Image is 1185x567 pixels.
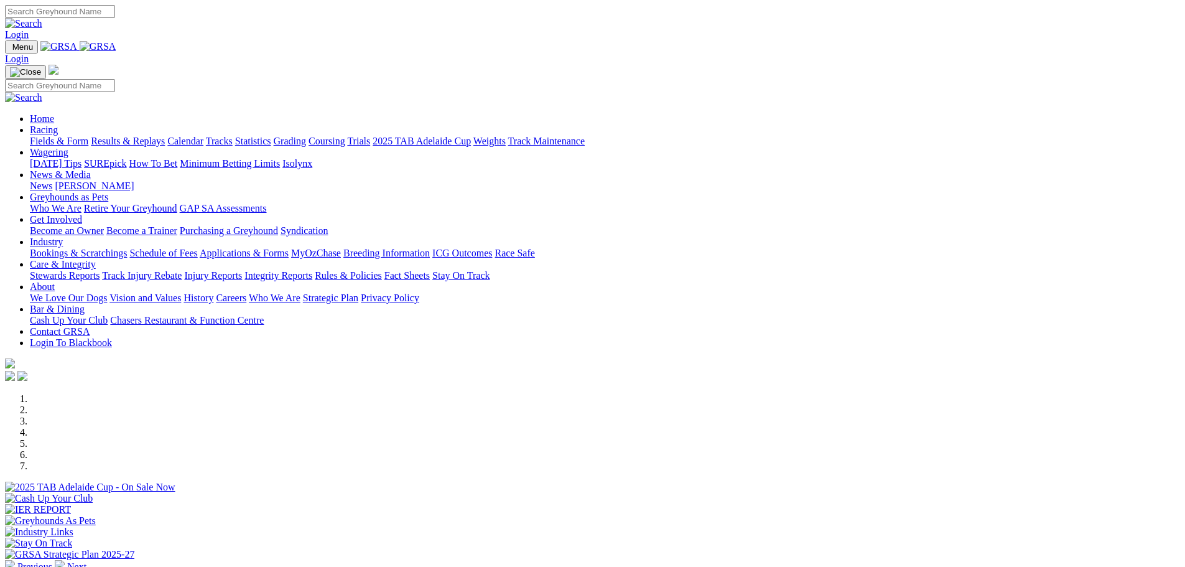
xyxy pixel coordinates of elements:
button: Toggle navigation [5,65,46,79]
a: Cash Up Your Club [30,315,108,326]
img: GRSA [80,41,116,52]
img: 2025 TAB Adelaide Cup - On Sale Now [5,482,175,493]
a: Stay On Track [432,270,490,281]
a: Chasers Restaurant & Function Centre [110,315,264,326]
a: Purchasing a Greyhound [180,225,278,236]
img: logo-grsa-white.png [49,65,58,75]
a: [DATE] Tips [30,158,81,169]
a: Schedule of Fees [129,248,197,258]
a: Privacy Policy [361,293,419,303]
a: About [30,281,55,292]
a: Minimum Betting Limits [180,158,280,169]
a: Contact GRSA [30,326,90,337]
img: IER REPORT [5,504,71,515]
img: GRSA Strategic Plan 2025-27 [5,549,134,560]
a: Login To Blackbook [30,337,112,348]
img: facebook.svg [5,371,15,381]
img: Search [5,18,42,29]
a: Fact Sheets [384,270,430,281]
div: Racing [30,136,1180,147]
img: Cash Up Your Club [5,493,93,504]
a: Applications & Forms [200,248,289,258]
a: Retire Your Greyhound [84,203,177,213]
a: Tracks [206,136,233,146]
div: Greyhounds as Pets [30,203,1180,214]
a: Wagering [30,147,68,157]
input: Search [5,5,115,18]
a: Become an Owner [30,225,104,236]
a: Get Involved [30,214,82,225]
a: Integrity Reports [244,270,312,281]
a: Injury Reports [184,270,242,281]
a: Race Safe [495,248,534,258]
a: [PERSON_NAME] [55,180,134,191]
a: Login [5,29,29,40]
a: MyOzChase [291,248,341,258]
a: Care & Integrity [30,259,96,269]
a: Racing [30,124,58,135]
a: Who We Are [249,293,300,303]
input: Search [5,79,115,92]
a: Strategic Plan [303,293,358,303]
div: Get Involved [30,225,1180,237]
a: 2025 TAB Adelaide Cup [373,136,471,146]
a: Syndication [281,225,328,236]
span: Menu [12,42,33,52]
a: Isolynx [282,158,312,169]
img: Stay On Track [5,538,72,549]
a: Track Maintenance [508,136,585,146]
a: News & Media [30,169,91,180]
a: Bar & Dining [30,304,85,314]
a: History [184,293,213,303]
a: Greyhounds as Pets [30,192,108,202]
a: GAP SA Assessments [180,203,267,213]
a: How To Bet [129,158,178,169]
div: Care & Integrity [30,270,1180,281]
a: Grading [274,136,306,146]
a: Statistics [235,136,271,146]
img: Industry Links [5,527,73,538]
a: Industry [30,237,63,247]
a: Track Injury Rebate [102,270,182,281]
a: Trials [347,136,370,146]
a: Coursing [309,136,345,146]
a: Bookings & Scratchings [30,248,127,258]
a: Weights [473,136,506,146]
a: News [30,180,52,191]
a: Careers [216,293,246,303]
div: About [30,293,1180,304]
div: News & Media [30,180,1180,192]
a: Breeding Information [343,248,430,258]
img: GRSA [40,41,77,52]
a: Vision and Values [109,293,181,303]
img: Close [10,67,41,77]
a: Become a Trainer [106,225,177,236]
a: Login [5,54,29,64]
div: Wagering [30,158,1180,169]
a: We Love Our Dogs [30,293,107,303]
img: Search [5,92,42,103]
a: Fields & Form [30,136,88,146]
a: Rules & Policies [315,270,382,281]
div: Industry [30,248,1180,259]
img: twitter.svg [17,371,27,381]
a: Home [30,113,54,124]
a: ICG Outcomes [432,248,492,258]
img: Greyhounds As Pets [5,515,96,527]
a: Who We Are [30,203,81,213]
button: Toggle navigation [5,40,38,54]
img: logo-grsa-white.png [5,358,15,368]
a: Stewards Reports [30,270,100,281]
a: Calendar [167,136,203,146]
a: Results & Replays [91,136,165,146]
a: SUREpick [84,158,126,169]
div: Bar & Dining [30,315,1180,326]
